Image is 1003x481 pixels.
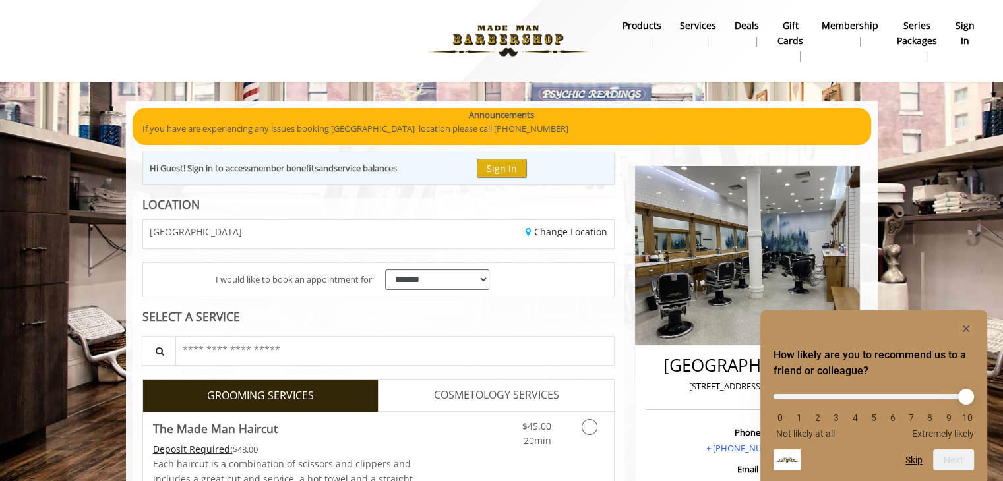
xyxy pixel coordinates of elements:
[792,412,805,423] li: 1
[650,380,845,393] p: [STREET_ADDRESS][US_STATE]
[153,419,278,438] b: The Made Man Haircut
[905,455,923,465] button: Skip
[150,227,242,237] span: [GEOGRAPHIC_DATA]
[650,465,845,474] h3: Email
[650,356,845,375] h2: [GEOGRAPHIC_DATA]
[150,161,397,175] div: Hi Guest! Sign in to access and
[334,162,397,174] b: service balances
[613,16,671,51] a: Productsproducts
[811,412,824,423] li: 2
[961,412,974,423] li: 10
[251,162,319,174] b: member benefits
[735,18,759,33] b: Deals
[417,5,599,77] img: Made Man Barbershop logo
[153,443,233,455] span: This service needs some Advance to be paid before we block your appointment
[774,321,974,470] div: How likely are you to recommend us to a friend or colleague? Select an option from 0 to 10, with ...
[650,428,845,437] h3: Phone
[867,412,880,423] li: 5
[946,16,984,51] a: sign insign in
[774,347,974,379] h2: How likely are you to recommend us to a friend or colleague? Select an option from 0 to 10, with ...
[434,387,559,404] span: COSMETOLOGY SERVICES
[706,442,789,454] a: + [PHONE_NUMBER].
[942,412,956,423] li: 9
[912,428,974,439] span: Extremely likely
[897,18,937,48] b: Series packages
[958,321,974,337] button: Hide survey
[886,412,899,423] li: 6
[923,412,936,423] li: 8
[142,336,176,366] button: Service Search
[523,434,551,447] span: 20min
[671,16,725,51] a: ServicesServices
[142,196,200,212] b: LOCATION
[777,18,803,48] b: gift cards
[142,122,861,136] p: If you have are experiencing any issues booking [GEOGRAPHIC_DATA] location please call [PHONE_NUM...
[526,225,607,238] a: Change Location
[888,16,946,65] a: Series packagesSeries packages
[812,16,888,51] a: MembershipMembership
[830,412,843,423] li: 3
[680,18,716,33] b: Services
[153,442,418,457] div: $48.00
[956,18,975,48] b: sign in
[822,18,878,33] b: Membership
[768,16,812,65] a: Gift cardsgift cards
[774,412,787,423] li: 0
[469,108,534,122] b: Announcements
[207,387,314,405] span: GROOMING SERVICES
[905,412,918,423] li: 7
[849,412,862,423] li: 4
[623,18,661,33] b: products
[776,428,835,439] span: Not likely at all
[522,420,551,432] span: $45.00
[774,384,974,439] div: How likely are you to recommend us to a friend or colleague? Select an option from 0 to 10, with ...
[216,273,372,287] span: I would like to book an appointment for
[725,16,768,51] a: DealsDeals
[933,449,974,470] button: Next question
[142,310,615,323] div: SELECT A SERVICE
[477,159,527,178] button: Sign In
